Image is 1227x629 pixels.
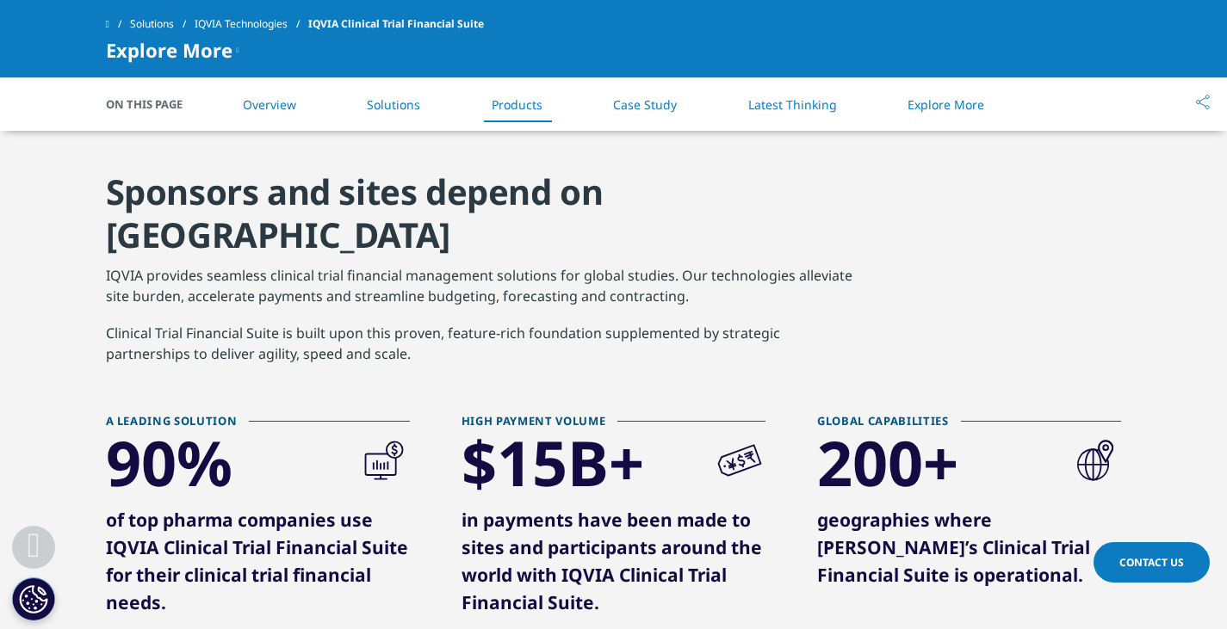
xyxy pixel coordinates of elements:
[367,96,420,113] a: Solutions
[462,416,765,427] div: HIGH PAYMENT VOLUME
[106,40,232,60] span: Explore More
[106,265,862,306] p: IQVIA provides seamless clinical trial financial management solutions for global studies. Our tec...
[106,416,410,427] div: A LEADING SOLUTION
[106,427,232,498] div: 90%
[613,96,677,113] a: Case Study
[130,9,195,40] a: Solutions
[462,506,765,629] p: in payments have been made to sites and participants around the world with IQVIA Clinical Trial F...
[492,96,542,113] a: Products
[106,506,410,629] p: of top pharma companies use IQVIA Clinical Trial Financial Suite for their clinical trial financi...
[817,416,1121,602] div: 3 / 3
[748,96,837,113] a: Latest Thinking
[308,9,484,40] span: IQVIA Clinical Trial Financial Suite
[817,427,958,498] div: 200+
[12,577,55,620] button: Cookies Settings
[106,323,862,364] p: Clinical Trial Financial Suite is built upon this proven, feature-rich foundation supplemented by...
[195,9,308,40] a: IQVIA Technologies
[1119,555,1184,570] span: Contact Us
[817,416,1121,427] div: GLOBAL CAPABILITIES
[106,170,862,265] h3: Sponsors and sites depend on [GEOGRAPHIC_DATA]
[106,96,201,113] span: On This Page
[462,427,644,498] div: $15B+
[908,96,984,113] a: Explore More
[817,506,1121,601] p: geographies where [PERSON_NAME]’s Clinical Trial Financial Suite is operational.
[243,96,296,113] a: Overview
[1094,542,1210,583] a: Contact Us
